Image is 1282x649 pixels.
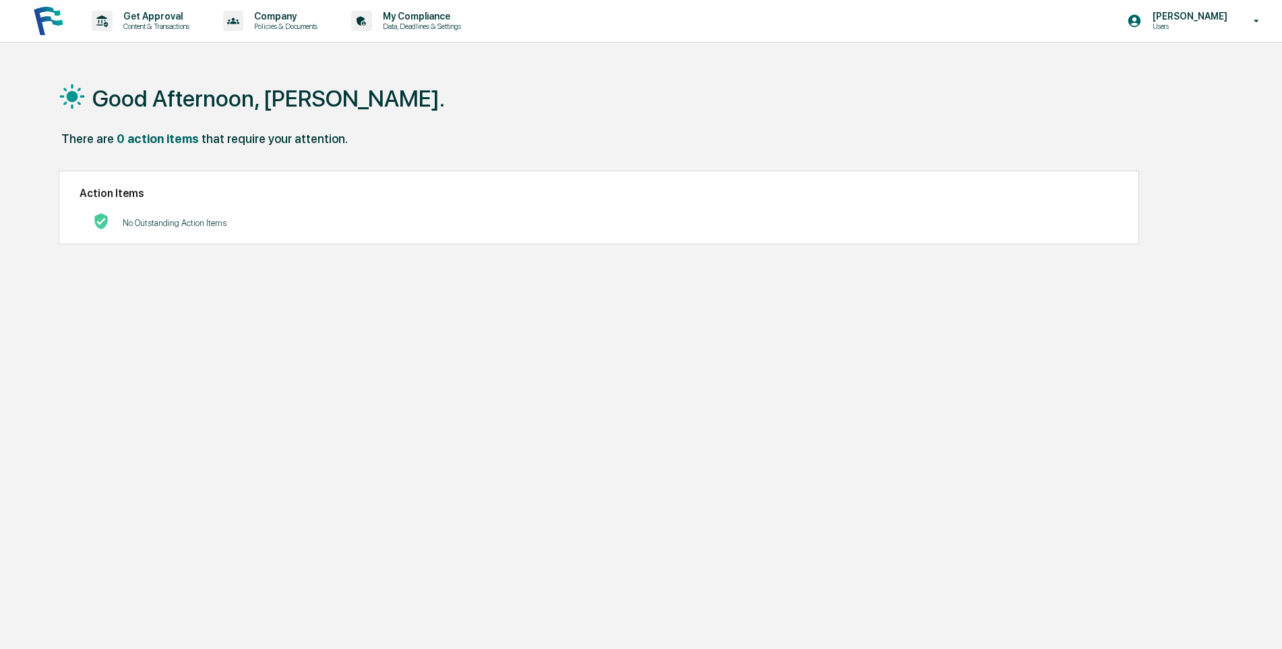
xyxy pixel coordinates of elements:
[202,132,348,146] div: that require your attention.
[243,22,324,31] p: Policies & Documents
[80,187,1118,200] h2: Action Items
[92,85,445,112] h1: Good Afternoon, [PERSON_NAME].
[113,11,196,22] p: Get Approval
[372,11,468,22] p: My Compliance
[243,11,324,22] p: Company
[372,22,468,31] p: Data, Deadlines & Settings
[32,5,65,37] img: logo
[1142,22,1234,31] p: Users
[61,132,114,146] div: There are
[93,213,109,229] img: No Actions logo
[113,22,196,31] p: Content & Transactions
[117,132,199,146] div: 0 action items
[123,218,226,228] p: No Outstanding Action Items
[1142,11,1234,22] p: [PERSON_NAME]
